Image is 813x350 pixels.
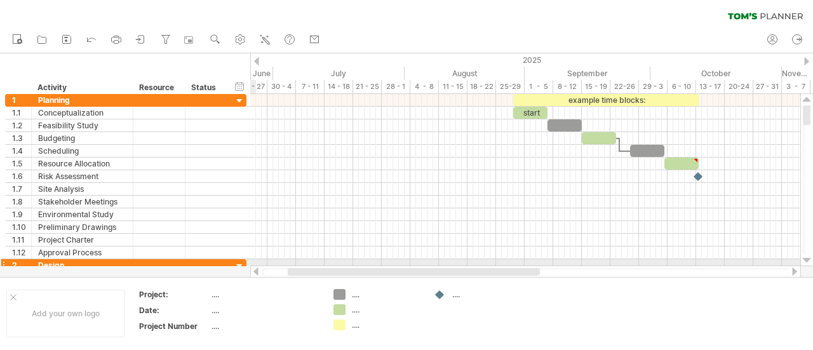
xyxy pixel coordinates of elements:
div: Conceptualization [38,107,126,119]
div: Project: [139,289,209,300]
div: 18 - 22 [467,80,496,93]
div: 4 - 8 [410,80,439,93]
div: Project Charter [38,234,126,246]
div: Resource Allocation [38,158,126,170]
div: 2 [12,259,31,271]
div: Site Analysis [38,183,126,195]
div: 13 - 17 [696,80,725,93]
div: 1.5 [12,158,31,170]
div: 25-29 [496,80,525,93]
div: September 2025 [525,67,650,80]
div: July 2025 [273,67,405,80]
div: 1.9 [12,208,31,220]
div: 15 - 19 [582,80,610,93]
div: 1.11 [12,234,31,246]
div: Activity [37,81,126,94]
div: 1.4 [12,145,31,157]
div: Date: [139,305,209,316]
div: 1.2 [12,119,31,131]
div: Preliminary Drawings [38,221,126,233]
div: Project Number [139,321,209,332]
div: .... [452,289,521,300]
div: .... [352,320,421,330]
div: Planning [38,94,126,106]
div: .... [212,321,318,332]
div: 11 - 15 [439,80,467,93]
div: Status [191,81,219,94]
div: 23 - 27 [239,80,267,93]
div: 22-26 [610,80,639,93]
div: Environmental Study [38,208,126,220]
div: 27 - 31 [753,80,782,93]
div: Design [38,259,126,271]
div: 7 - 11 [296,80,325,93]
div: 1 [12,94,31,106]
div: Resource [139,81,178,94]
div: start [513,107,548,119]
div: Add your own logo [6,290,125,337]
div: .... [212,305,318,316]
div: 1.10 [12,221,31,233]
div: October 2025 [650,67,782,80]
div: Approval Process [38,246,126,259]
div: Feasibility Study [38,119,126,131]
div: .... [352,304,421,315]
div: 21 - 25 [353,80,382,93]
div: 3 - 7 [782,80,810,93]
div: Risk Assessment [38,170,126,182]
div: 20-24 [725,80,753,93]
div: 1.6 [12,170,31,182]
div: 1.7 [12,183,31,195]
div: 14 - 18 [325,80,353,93]
div: 1.1 [12,107,31,119]
div: .... [352,289,421,300]
div: example time blocks: [513,94,699,106]
div: 1.3 [12,132,31,144]
div: .... [212,289,318,300]
div: Budgeting [38,132,126,144]
div: 28 - 1 [382,80,410,93]
div: 6 - 10 [668,80,696,93]
div: Stakeholder Meetings [38,196,126,208]
div: Scheduling [38,145,126,157]
div: 29 - 3 [639,80,668,93]
div: 1.12 [12,246,31,259]
div: 30 - 4 [267,80,296,93]
div: 8 - 12 [553,80,582,93]
div: 1 - 5 [525,80,553,93]
div: 1.8 [12,196,31,208]
div: August 2025 [405,67,525,80]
